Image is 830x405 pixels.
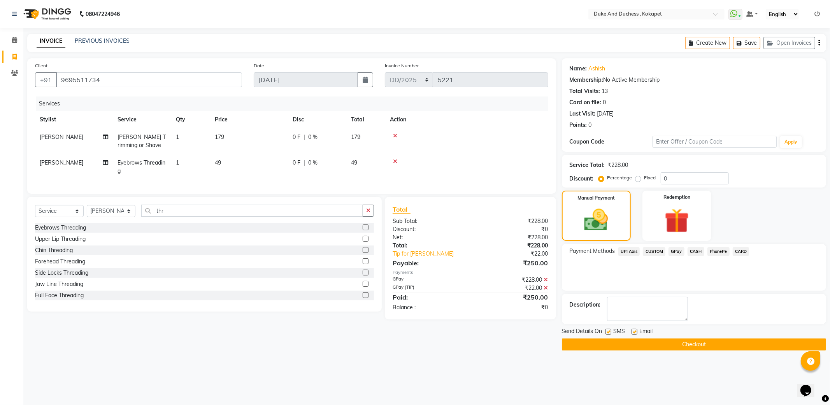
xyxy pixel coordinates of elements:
span: CASH [688,247,704,256]
button: Apply [780,136,802,148]
div: Total Visits: [570,87,600,95]
div: ₹228.00 [470,233,554,242]
label: Manual Payment [577,195,615,202]
span: Eyebrows Threading [118,159,165,174]
span: CARD [733,247,749,256]
img: logo [20,3,73,25]
span: GPay [669,247,684,256]
div: GPay [387,276,470,284]
span: | [304,133,305,141]
div: No Active Membership [570,76,818,84]
label: Redemption [663,194,690,201]
a: PREVIOUS INVOICES [75,37,130,44]
button: +91 [35,72,57,87]
div: Eyebrows Threading [35,224,86,232]
span: [PERSON_NAME] [40,159,83,166]
div: Sub Total: [387,217,470,225]
input: Search by Name/Mobile/Email/Code [56,72,242,87]
div: Forehead Threading [35,258,85,266]
th: Qty [171,111,210,128]
iframe: chat widget [797,374,822,397]
input: Search or Scan [141,205,363,217]
div: Last Visit: [570,110,596,118]
a: INVOICE [37,34,65,48]
div: Service Total: [570,161,605,169]
th: Total [346,111,385,128]
span: 179 [215,133,224,140]
button: Save [733,37,760,49]
div: Description: [570,301,601,309]
span: 1 [176,159,179,166]
div: ₹22.00 [484,250,554,258]
div: Full Face Threading [35,291,84,300]
div: Name: [570,65,587,73]
div: GPay (TIP) [387,284,470,292]
span: 49 [215,159,221,166]
span: Total [393,205,411,214]
span: CUSTOM [643,247,665,256]
span: 179 [351,133,360,140]
span: 0 % [308,133,318,141]
th: Stylist [35,111,113,128]
div: ₹0 [470,303,554,312]
div: Payable: [387,258,470,268]
span: 0 F [293,133,300,141]
span: | [304,159,305,167]
div: ₹228.00 [470,242,554,250]
label: Fixed [644,174,656,181]
span: Payment Methods [570,247,615,255]
span: 49 [351,159,357,166]
div: 0 [603,98,606,107]
span: 0 % [308,159,318,167]
div: Net: [387,233,470,242]
div: 13 [602,87,608,95]
span: Send Details On [562,327,602,337]
button: Checkout [562,338,826,351]
a: Ashish [589,65,605,73]
div: Payments [393,269,548,276]
div: Coupon Code [570,138,653,146]
div: 0 [589,121,592,129]
span: PhonePe [707,247,730,256]
div: Upper Lip Threading [35,235,86,243]
span: 1 [176,133,179,140]
span: [PERSON_NAME] [40,133,83,140]
span: [PERSON_NAME] Trimming or Shave [118,133,166,149]
div: Jaw Line Threading [35,280,83,288]
label: Invoice Number [385,62,419,69]
img: _cash.svg [577,206,616,234]
label: Client [35,62,47,69]
div: Points: [570,121,587,129]
b: 08047224946 [86,3,120,25]
div: Card on file: [570,98,602,107]
a: Tip for [PERSON_NAME] [387,250,484,258]
div: Chin Threading [35,246,73,254]
div: ₹228.00 [470,276,554,284]
span: SMS [614,327,625,337]
div: ₹250.00 [470,258,554,268]
button: Open Invoices [763,37,815,49]
div: ₹0 [470,225,554,233]
div: ₹22.00 [470,284,554,292]
th: Price [210,111,288,128]
label: Date [254,62,264,69]
div: Discount: [570,175,594,183]
div: Total: [387,242,470,250]
input: Enter Offer / Coupon Code [653,136,777,148]
div: Balance : [387,303,470,312]
label: Percentage [607,174,632,181]
div: Services [36,96,554,111]
span: UPI Axis [618,247,640,256]
th: Service [113,111,171,128]
div: Side Locks Threading [35,269,88,277]
div: [DATE] [597,110,614,118]
div: Paid: [387,293,470,302]
div: ₹250.00 [470,293,554,302]
img: _gift.svg [657,205,697,236]
div: ₹228.00 [470,217,554,225]
div: Discount: [387,225,470,233]
th: Disc [288,111,346,128]
button: Create New [685,37,730,49]
span: 0 F [293,159,300,167]
th: Action [385,111,548,128]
